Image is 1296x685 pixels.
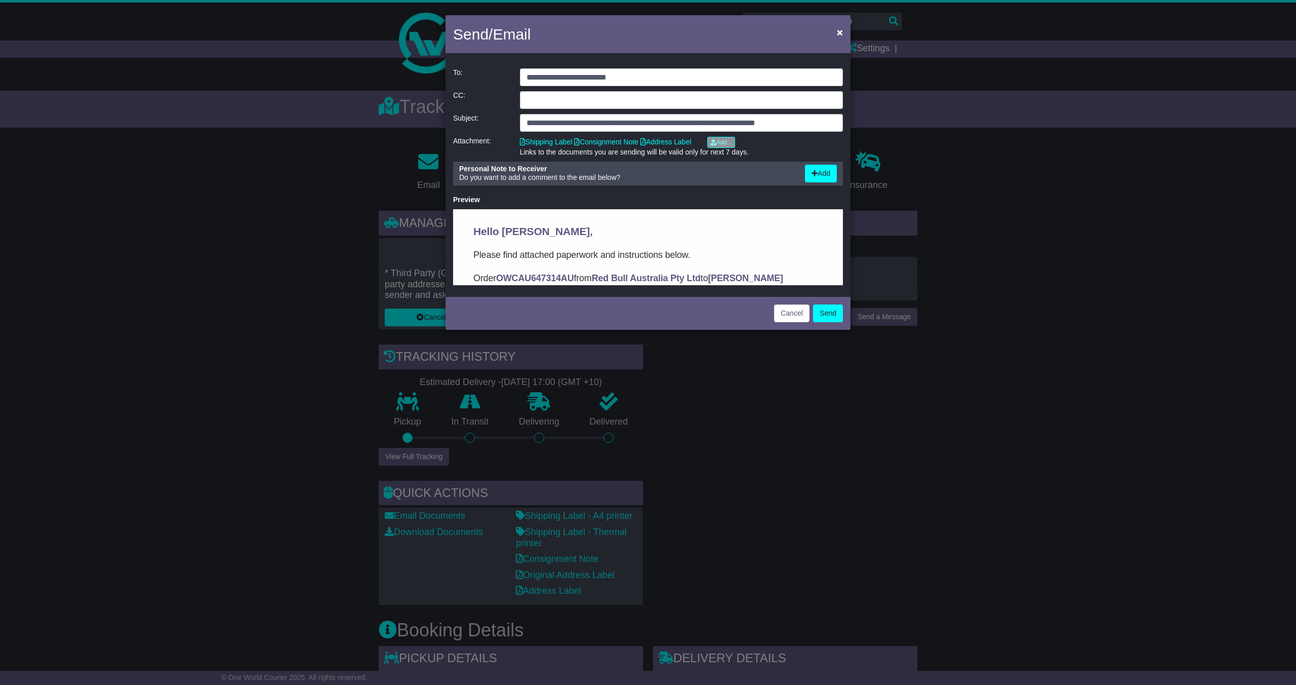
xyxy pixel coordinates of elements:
[832,22,848,43] button: Close
[448,91,515,109] div: CC:
[837,26,843,38] span: ×
[20,62,370,104] p: Order from to . In this email you’ll find important information about your order, and what you ne...
[574,138,638,146] a: Consignment Note
[20,16,140,28] span: Hello [PERSON_NAME],
[805,165,837,182] button: Add
[448,68,515,86] div: To:
[640,138,692,146] a: Address Label
[453,196,843,204] div: Preview
[813,305,843,322] button: Send
[448,137,515,157] div: Attachment:
[139,64,248,74] strong: Red Bull Australia Pty Ltd
[453,23,531,46] h4: Send/Email
[20,39,370,53] p: Please find attached paperwork and instructions below.
[774,305,809,322] button: Cancel
[707,137,735,148] a: Add...
[520,138,573,146] a: Shipping Label
[459,165,795,173] div: Personal Note to Receiver
[454,165,800,182] div: Do you want to add a comment to the email below?
[43,64,120,74] strong: OWCAU647314AU
[448,114,515,132] div: Subject:
[520,148,843,157] div: Links to the documents you are sending will be valid only for next 7 days.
